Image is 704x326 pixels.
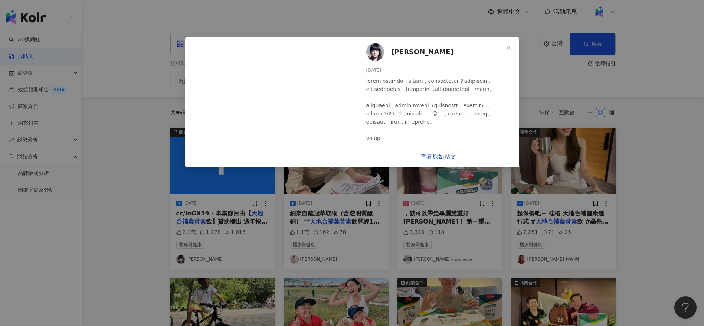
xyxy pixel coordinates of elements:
[392,47,453,57] span: [PERSON_NAME]
[501,40,516,55] button: Close
[420,153,456,160] a: 查看原始貼文
[366,67,513,74] div: [DATE]
[366,43,384,61] img: KOL Avatar
[366,43,503,61] a: KOL Avatar[PERSON_NAME]
[505,45,511,51] span: close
